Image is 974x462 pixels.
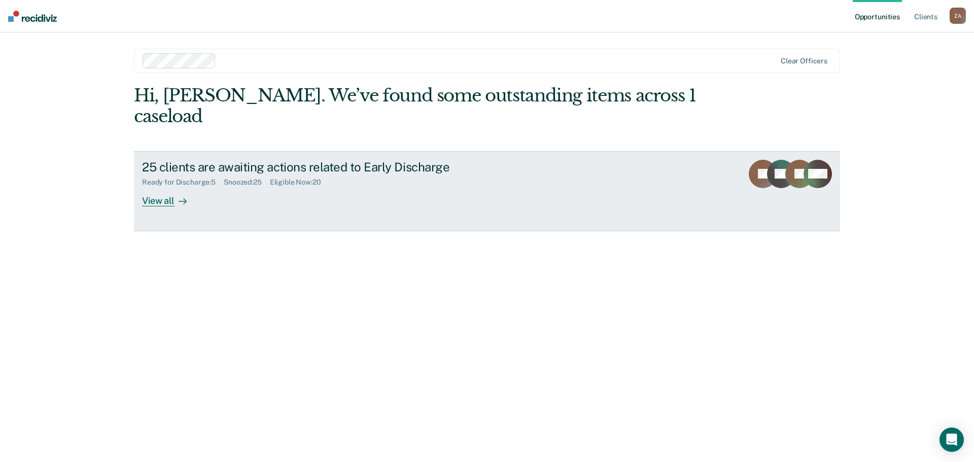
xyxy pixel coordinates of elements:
[142,160,498,174] div: 25 clients are awaiting actions related to Early Discharge
[940,428,964,452] div: Open Intercom Messenger
[8,11,57,22] img: Recidiviz
[781,57,827,65] div: Clear officers
[134,85,699,127] div: Hi, [PERSON_NAME]. We’ve found some outstanding items across 1 caseload
[270,178,329,187] div: Eligible Now : 20
[224,178,270,187] div: Snoozed : 25
[142,178,224,187] div: Ready for Discharge : 5
[134,151,840,231] a: 25 clients are awaiting actions related to Early DischargeReady for Discharge:5Snoozed:25Eligible...
[950,8,966,24] button: ZA
[142,187,199,206] div: View all
[950,8,966,24] div: Z A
